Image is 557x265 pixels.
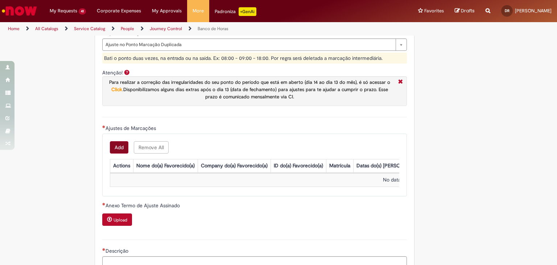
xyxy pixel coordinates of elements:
th: ID do(a) Favorecido(a) [271,159,326,172]
span: My Requests [50,7,77,15]
span: Drafts [461,7,475,14]
span: . [109,79,390,100]
a: Banco de Horas [198,26,228,32]
label: Atenção! [102,69,123,76]
span: [PERSON_NAME] [515,8,552,14]
img: ServiceNow [1,4,38,18]
span: My Approvals [152,7,182,15]
span: Ajustes de Marcações [106,125,157,131]
a: Journey Control [150,26,182,32]
span: 41 [79,8,86,15]
th: Matrícula [326,159,353,172]
p: +GenAi [239,7,256,16]
span: Tipo de correção [106,30,146,36]
button: Add a row for Ajustes de Marcações [110,141,128,154]
span: Favorites [424,7,444,15]
a: All Catalogs [35,26,58,32]
span: Required [102,248,106,251]
a: Drafts [455,8,475,15]
th: Datas do(s) [PERSON_NAME](s) [353,159,431,172]
span: Para realizar a correção das irregularidades do seu ponto do período que está em aberto (dia 14 a... [109,79,390,85]
span: Required [102,203,106,205]
span: Corporate Expenses [97,7,141,15]
span: Ajuste no Ponto Marcação Duplicada [106,39,392,50]
th: Nome do(a) Favorecido(a) [133,159,198,172]
span: Help for Atenção! [123,69,131,75]
span: More [193,7,204,15]
span: Disponibilizamos alguns dias extras após o dia 13 (data de fechamento) para ajustes para te ajuda... [123,86,388,100]
a: People [121,26,134,32]
i: Close More information for question_atencao_ajuste_ponto_aberto [396,78,405,86]
a: Click [111,86,122,93]
div: Bati o ponto duas vezes, na entrada ou na saída. Ex: 08:00 - 09:00 - 18:00. Por regra será deleta... [102,53,407,64]
a: Service Catalog [74,26,105,32]
button: Upload Attachment for Anexo Termo de Ajuste Assinado Required [102,213,132,226]
span: Anexo Termo de Ajuste Assinado [106,202,181,209]
div: Padroniza [215,7,256,16]
span: Descrição [106,248,130,254]
span: Required [102,125,106,128]
th: Actions [110,159,133,172]
span: DR [505,8,509,13]
ul: Page breadcrumbs [5,22,366,36]
a: Home [8,26,20,32]
th: Company do(a) Favorecido(a) [198,159,271,172]
small: Upload [114,217,127,223]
